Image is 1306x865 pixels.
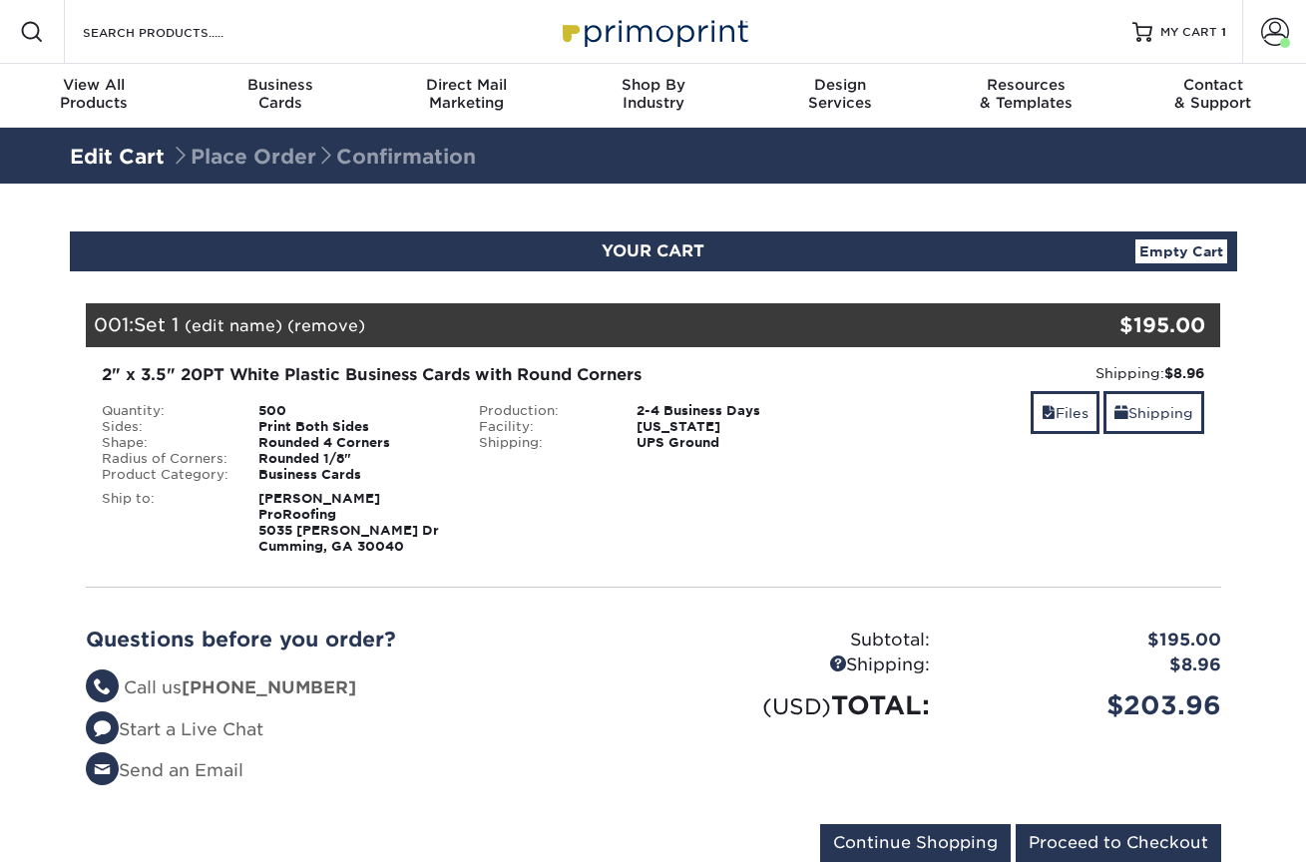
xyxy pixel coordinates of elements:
span: Set 1 [134,313,179,335]
div: Subtotal: [653,628,945,653]
div: Shipping: [857,363,1205,383]
a: (edit name) [185,316,282,335]
div: Shipping: [464,435,622,451]
div: Sides: [87,419,244,435]
span: Direct Mail [373,76,560,94]
span: shipping [1114,405,1128,421]
div: Radius of Corners: [87,451,244,467]
div: & Support [1119,76,1306,112]
div: TOTAL: [653,686,945,724]
div: 2-4 Business Days [622,403,842,419]
a: Send an Email [86,760,243,780]
span: Shop By [560,76,746,94]
div: Services [746,76,933,112]
div: Marketing [373,76,560,112]
div: 500 [243,403,464,419]
div: Shape: [87,435,244,451]
a: Resources& Templates [933,64,1119,128]
div: Rounded 4 Corners [243,435,464,451]
li: Call us [86,675,639,701]
div: UPS Ground [622,435,842,451]
span: Place Order Confirmation [171,145,476,169]
div: Shipping: [653,652,945,678]
a: Shop ByIndustry [560,64,746,128]
span: files [1042,405,1056,421]
div: Ship to: [87,491,244,555]
a: Files [1031,391,1099,434]
a: Empty Cart [1135,239,1227,263]
a: Start a Live Chat [86,719,263,739]
a: Edit Cart [70,145,165,169]
a: BusinessCards [187,64,373,128]
div: $8.96 [945,652,1236,678]
div: $203.96 [945,686,1236,724]
div: Product Category: [87,467,244,483]
a: (remove) [287,316,365,335]
small: (USD) [762,693,831,719]
span: MY CART [1160,24,1217,41]
input: Proceed to Checkout [1016,824,1221,862]
a: DesignServices [746,64,933,128]
div: Business Cards [243,467,464,483]
span: Business [187,76,373,94]
div: $195.00 [1032,310,1206,340]
span: YOUR CART [602,241,704,260]
span: 1 [1221,25,1226,39]
div: Facility: [464,419,622,435]
div: 2" x 3.5" 20PT White Plastic Business Cards with Round Corners [102,363,827,387]
div: & Templates [933,76,1119,112]
a: Shipping [1103,391,1204,434]
div: Cards [187,76,373,112]
div: [US_STATE] [622,419,842,435]
div: Rounded 1/8" [243,451,464,467]
input: SEARCH PRODUCTS..... [81,20,275,44]
span: Design [746,76,933,94]
strong: [PHONE_NUMBER] [182,677,356,697]
div: Print Both Sides [243,419,464,435]
span: Contact [1119,76,1306,94]
strong: $8.96 [1164,365,1204,381]
img: Primoprint [554,10,753,53]
h2: Questions before you order? [86,628,639,651]
div: $195.00 [945,628,1236,653]
div: 001: [86,303,1032,347]
input: Continue Shopping [820,824,1011,862]
a: Contact& Support [1119,64,1306,128]
span: Resources [933,76,1119,94]
div: Industry [560,76,746,112]
div: Production: [464,403,622,419]
a: Direct MailMarketing [373,64,560,128]
div: Quantity: [87,403,244,419]
strong: [PERSON_NAME] ProRoofing 5035 [PERSON_NAME] Dr Cumming, GA 30040 [258,491,439,554]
